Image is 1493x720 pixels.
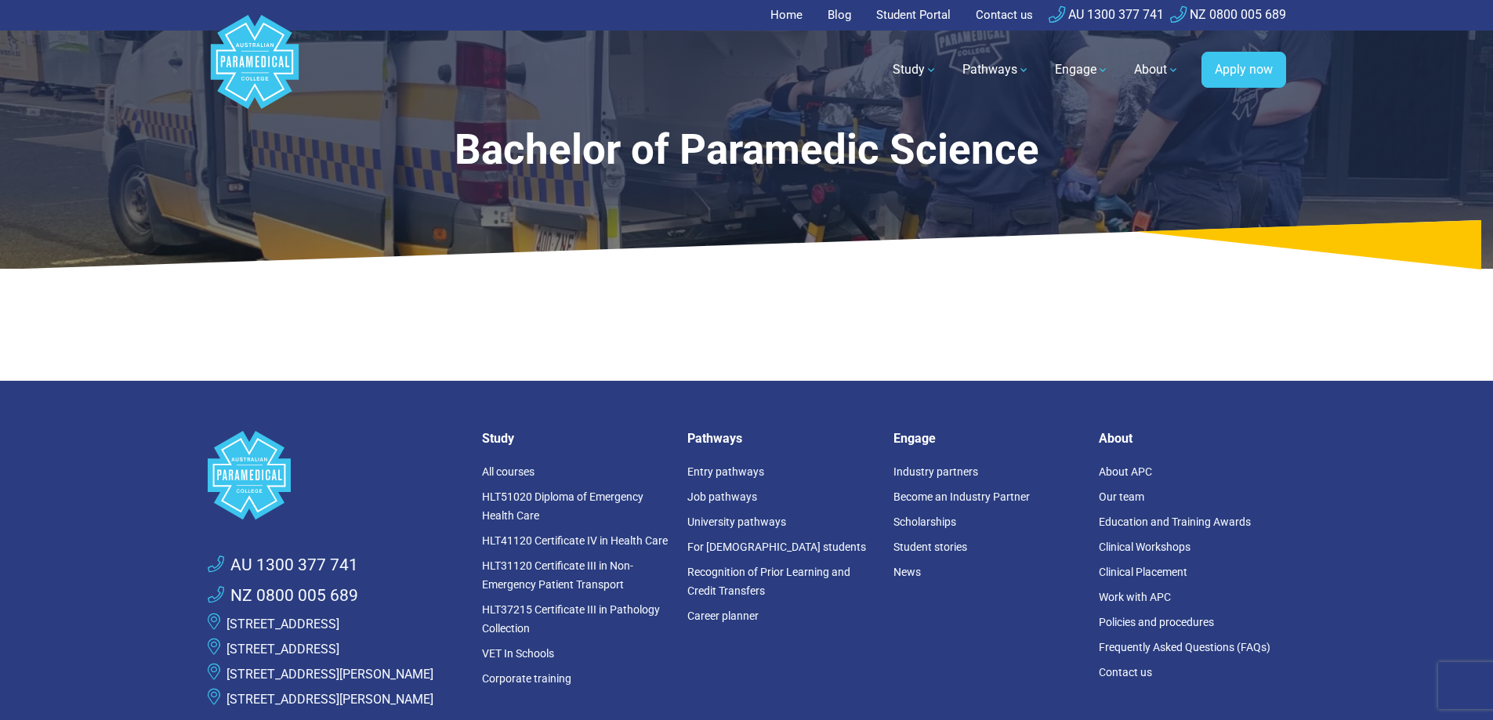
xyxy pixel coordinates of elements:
[1099,490,1144,503] a: Our team
[226,667,433,682] a: [STREET_ADDRESS][PERSON_NAME]
[1099,641,1270,653] a: Frequently Asked Questions (FAQs)
[1125,48,1189,92] a: About
[1099,541,1190,553] a: Clinical Workshops
[687,516,786,528] a: University pathways
[208,584,358,609] a: NZ 0800 005 689
[482,534,668,547] a: HLT41120 Certificate IV in Health Care
[1099,431,1286,446] h5: About
[1099,566,1187,578] a: Clinical Placement
[226,617,339,631] a: [STREET_ADDRESS]
[226,642,339,657] a: [STREET_ADDRESS]
[482,559,633,591] a: HLT31120 Certificate III in Non-Emergency Patient Transport
[226,692,433,707] a: [STREET_ADDRESS][PERSON_NAME]
[687,566,850,597] a: Recognition of Prior Learning and Credit Transfers
[1099,666,1152,678] a: Contact us
[1049,7,1164,22] a: AU 1300 377 741
[482,672,571,685] a: Corporate training
[883,48,947,92] a: Study
[1099,591,1171,603] a: Work with APC
[687,610,759,622] a: Career planner
[893,541,967,553] a: Student stories
[482,603,660,635] a: HLT37215 Certificate III in Pathology Collection
[687,465,764,478] a: Entry pathways
[482,431,669,446] h5: Study
[342,125,1151,175] h1: Bachelor of Paramedic Science
[893,465,978,478] a: Industry partners
[687,490,757,503] a: Job pathways
[208,553,358,578] a: AU 1300 377 741
[893,490,1030,503] a: Become an Industry Partner
[893,566,921,578] a: News
[208,431,463,519] a: Space
[482,465,535,478] a: All courses
[208,31,302,110] a: Australian Paramedical College
[687,431,875,446] h5: Pathways
[953,48,1039,92] a: Pathways
[1201,52,1286,88] a: Apply now
[1170,7,1286,22] a: NZ 0800 005 689
[1099,616,1214,628] a: Policies and procedures
[893,516,956,528] a: Scholarships
[687,541,866,553] a: For [DEMOGRAPHIC_DATA] students
[1099,465,1152,478] a: About APC
[482,490,643,522] a: HLT51020 Diploma of Emergency Health Care
[482,647,554,660] a: VET In Schools
[1099,516,1251,528] a: Education and Training Awards
[893,431,1081,446] h5: Engage
[1045,48,1118,92] a: Engage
